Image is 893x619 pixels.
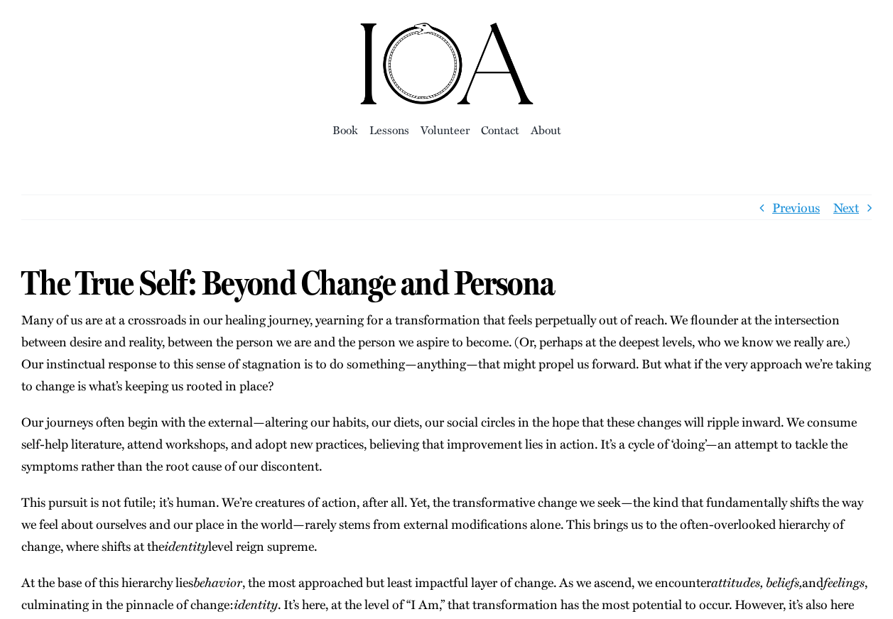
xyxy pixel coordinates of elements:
[164,536,208,555] em: iden­ti­ty
[21,411,872,477] p: Our jour­neys often begin with the external—altering our habits, our diets, our social cir­cles i...
[193,572,242,591] em: behav­ior
[234,594,278,613] em: iden­ti­ty
[823,572,865,591] em: feel­ings
[369,120,409,140] a: Lessons
[21,309,872,397] p: Many of us are at a cross­roads in our heal­ing jour­ney, yearn­ing for a trans­for­ma­tion that ...
[481,120,519,140] a: Con­tact
[421,120,470,140] a: Vol­un­teer
[772,195,820,219] a: Previous
[833,195,859,219] a: Next
[21,263,872,304] h1: The True Self: Beyond Change and Persona
[21,491,872,557] p: This pur­suit is not futile; it’s human. We’re crea­tures of action, after all. Yet, the trans­fo...
[21,106,872,152] nav: Main
[358,18,536,37] a: ioa-logo
[358,21,536,106] img: Institute of Awakening
[332,120,358,140] a: Book
[711,572,802,591] em: atti­tudes, beliefs,
[531,120,561,140] a: About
